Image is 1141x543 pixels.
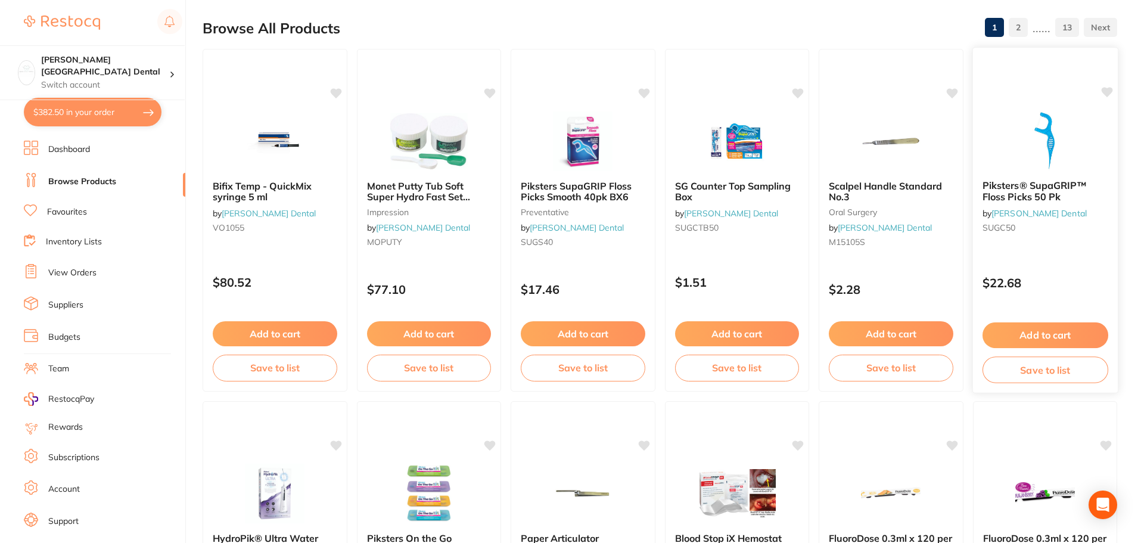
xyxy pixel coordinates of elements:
button: Add to cart [521,321,645,346]
a: Subscriptions [48,452,100,464]
small: preventative [521,207,645,217]
button: $382.50 in your order [24,98,161,126]
b: Scalpel Handle Standard No.3 [829,181,953,203]
span: MOPUTY [367,237,402,247]
img: Piksters® SupaGRIP™ Floss Picks 50 Pk [1006,110,1084,170]
a: RestocqPay [24,392,94,406]
img: Blood Stop iX Hemostat Sterile Dressing Bx24 [698,464,776,523]
span: SUGC50 [982,222,1015,233]
p: $22.68 [982,276,1108,290]
small: oral surgery [829,207,953,217]
img: Piksters SupaGRIP Floss Picks Smooth 40pk BX6 [544,111,621,171]
img: FluoroDose 0.3ml x 120 per box DraganBerry [1006,464,1084,523]
img: FluoroDose 0.3ml x 120 per box Melon [852,464,929,523]
a: [PERSON_NAME] Dental [684,208,778,219]
span: Scalpel Handle Standard No.3 [829,180,942,203]
button: Add to cart [213,321,337,346]
div: Open Intercom Messenger [1089,491,1117,519]
span: SG Counter Top Sampling Box [675,180,791,203]
span: Monet Putty Tub Soft Super Hydro Fast Set 2x400g [367,180,470,214]
img: Paper Articulator Miller 15cm [544,464,621,523]
span: by [521,222,624,233]
button: Save to list [829,355,953,381]
img: RestocqPay [24,392,38,406]
p: $17.46 [521,283,645,296]
b: Monet Putty Tub Soft Super Hydro Fast Set 2x400g [367,181,492,203]
button: Save to list [521,355,645,381]
a: Favourites [47,206,87,218]
p: ...... [1033,21,1050,35]
button: Add to cart [982,322,1108,348]
p: Switch account [41,79,169,91]
a: Suppliers [48,299,83,311]
button: Save to list [675,355,800,381]
img: Bifix Temp - QuickMix syringe 5 ml [236,111,313,171]
span: VO1055 [213,222,244,233]
img: HydroPik® Ultra Water Flosser [236,464,313,523]
small: impression [367,207,492,217]
a: Rewards [48,421,83,433]
button: Save to list [367,355,492,381]
a: Restocq Logo [24,9,100,36]
a: 2 [1009,15,1028,39]
p: $80.52 [213,275,337,289]
b: Piksters® SupaGRIP™ Floss Picks 50 Pk [982,180,1108,202]
a: View Orders [48,267,97,279]
span: by [675,208,778,219]
a: Account [48,483,80,495]
a: 1 [985,15,1004,39]
p: $1.51 [675,275,800,289]
a: [PERSON_NAME] Dental [530,222,624,233]
h2: Browse All Products [203,20,340,37]
span: Piksters SupaGRIP Floss Picks Smooth 40pk BX6 [521,180,632,203]
img: Piksters On the Go Essential Oral Care Kit | Carton of 100 Kits [390,464,468,523]
img: Scalpel Handle Standard No.3 [852,111,929,171]
span: by [213,208,316,219]
span: by [367,222,470,233]
span: by [829,222,932,233]
a: [PERSON_NAME] Dental [376,222,470,233]
button: Add to cart [675,321,800,346]
b: Bifix Temp - QuickMix syringe 5 ml [213,181,337,203]
button: Save to list [982,356,1108,383]
p: $77.10 [367,283,492,296]
span: RestocqPay [48,393,94,405]
b: Piksters SupaGRIP Floss Picks Smooth 40pk BX6 [521,181,645,203]
a: [PERSON_NAME] Dental [991,207,1087,218]
button: Add to cart [829,321,953,346]
span: Piksters® SupaGRIP™ Floss Picks 50 Pk [982,179,1086,203]
img: SG Counter Top Sampling Box [698,111,776,171]
span: SUGS40 [521,237,553,247]
span: SUGCTB50 [675,222,719,233]
span: by [982,207,1086,218]
a: [PERSON_NAME] Dental [222,208,316,219]
b: SG Counter Top Sampling Box [675,181,800,203]
h4: Maude Street Dental [41,54,169,77]
a: Browse Products [48,176,116,188]
a: Support [48,516,79,528]
a: 13 [1055,15,1079,39]
a: Inventory Lists [46,236,102,248]
span: M15105S [829,237,865,247]
img: Restocq Logo [24,15,100,30]
p: $2.28 [829,283,953,296]
a: Team [48,363,69,375]
span: Bifix Temp - QuickMix syringe 5 ml [213,180,312,203]
img: Monet Putty Tub Soft Super Hydro Fast Set 2x400g [390,111,468,171]
img: Maude Street Dental [18,61,35,77]
a: [PERSON_NAME] Dental [838,222,932,233]
button: Save to list [213,355,337,381]
a: Dashboard [48,144,90,156]
a: Budgets [48,331,80,343]
button: Add to cart [367,321,492,346]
